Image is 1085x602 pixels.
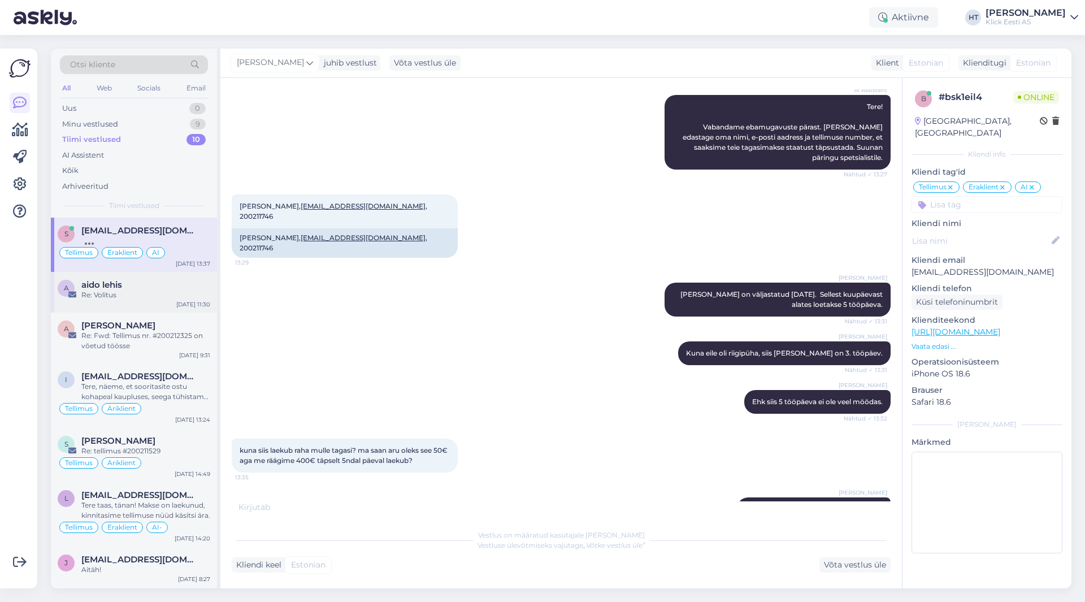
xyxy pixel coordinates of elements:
[81,280,122,290] span: aido lehis
[912,196,1062,213] input: Lisa tag
[240,446,449,465] span: kuna siis laekub raha mulle tagasi? ma saan aru oleks see 50€ aga me räägime 400€ täpselt 5ndal p...
[235,258,277,267] span: 13:29
[184,81,208,96] div: Email
[64,324,69,333] span: A
[319,57,377,69] div: juhib vestlust
[237,57,304,69] span: [PERSON_NAME]
[94,81,114,96] div: Web
[845,366,887,374] span: Nähtud ✓ 13:31
[235,473,277,482] span: 13:35
[135,81,163,96] div: Socials
[190,119,206,130] div: 9
[81,500,210,521] div: Tere taas, tänan! Makse on laekunud, kinnitasime tellimuse nüüd käsitsi ära.
[81,321,155,331] span: Annemari Oherd
[921,94,926,103] span: b
[839,488,887,497] span: [PERSON_NAME]
[919,184,947,190] span: Tellimus
[301,233,426,242] a: [EMAIL_ADDRESS][DOMAIN_NAME]
[1021,184,1028,190] span: AI
[65,524,93,531] span: Tellimus
[912,166,1062,178] p: Kliendi tag'id
[965,10,981,25] div: HT
[939,90,1013,104] div: # bsk1eil4
[958,57,1006,69] div: Klienditugi
[62,119,118,130] div: Minu vestlused
[232,501,891,513] div: Kirjutab
[179,351,210,360] div: [DATE] 9:31
[912,396,1062,408] p: Safari 18.6
[81,436,155,446] span: Sergei Ruban
[65,460,93,466] span: Tellimus
[912,327,1000,337] a: [URL][DOMAIN_NAME]
[986,18,1066,27] div: Klick Eesti AS
[65,405,93,412] span: Tellimus
[9,58,31,79] img: Askly Logo
[686,349,883,357] span: Kuna eile oli riigipüha, siis [PERSON_NAME] on 3. tööpäev.
[65,249,93,256] span: Tellimus
[232,559,281,571] div: Kliendi keel
[178,575,210,583] div: [DATE] 8:27
[81,555,199,565] span: jurijesmin@gmail.com
[70,59,115,71] span: Otsi kliente
[912,218,1062,229] p: Kliendi nimi
[81,490,199,500] span: lisettecarolineanton@gmail.com
[186,134,206,145] div: 10
[912,356,1062,368] p: Operatsioonisüsteem
[176,259,210,268] div: [DATE] 13:37
[291,559,325,571] span: Estonian
[871,57,899,69] div: Klient
[1016,57,1051,69] span: Estonian
[270,502,272,512] span: .
[912,368,1062,380] p: iPhone OS 18.6
[912,314,1062,326] p: Klienditeekond
[62,103,76,114] div: Uus
[986,8,1078,27] a: [PERSON_NAME]Klick Eesti AS
[107,405,136,412] span: Äriklient
[844,414,887,423] span: Nähtud ✓ 13:32
[152,524,162,531] span: AI-
[81,226,199,236] span: siimkurs1@gmail.com
[1013,91,1059,103] span: Online
[912,254,1062,266] p: Kliendi email
[839,274,887,282] span: [PERSON_NAME]
[869,7,938,28] div: Aktiivne
[845,317,887,326] span: Nähtud ✓ 13:31
[64,284,69,292] span: a
[62,165,79,176] div: Kõik
[62,134,121,145] div: Tiimi vestlused
[912,266,1062,278] p: [EMAIL_ADDRESS][DOMAIN_NAME]
[64,229,68,238] span: s
[986,8,1066,18] div: [PERSON_NAME]
[107,249,137,256] span: Eraklient
[915,115,1040,139] div: [GEOGRAPHIC_DATA], [GEOGRAPHIC_DATA]
[912,235,1049,247] input: Lisa nimi
[81,331,210,351] div: Re: Fwd: Tellimus nr. #200212325 on võetud töösse
[912,149,1062,159] div: Kliendi info
[844,170,887,179] span: Nähtud ✓ 13:27
[62,150,104,161] div: AI Assistent
[109,201,159,211] span: Tiimi vestlused
[81,565,210,575] div: Aitäh!
[478,541,645,549] span: Vestluse ülevõtmiseks vajutage
[240,202,429,220] span: [PERSON_NAME], , 200211746
[81,371,199,382] span: info@etselekter.ee
[912,294,1002,310] div: Küsi telefoninumbrit
[819,557,891,573] div: Võta vestlus üle
[64,558,68,567] span: j
[64,494,68,503] span: l
[107,460,136,466] span: Äriklient
[389,55,461,71] div: Võta vestlus üle
[839,332,887,341] span: [PERSON_NAME]
[176,300,210,309] div: [DATE] 11:30
[680,290,884,309] span: [PERSON_NAME] on väljastatud [DATE]. Sellest kuupäevast alates loetakse 5 tööpäeva.
[478,531,645,539] span: Vestlus on määratud kasutajale [PERSON_NAME]
[81,290,210,300] div: Re: Volitus
[232,228,458,258] div: [PERSON_NAME], , 200211746
[301,202,426,210] a: [EMAIL_ADDRESS][DOMAIN_NAME]
[752,397,883,406] span: Ehk siis 5 tööpäeva ei ole veel möödas.
[912,419,1062,430] div: [PERSON_NAME]
[175,534,210,543] div: [DATE] 14:20
[969,184,999,190] span: Eraklient
[189,103,206,114] div: 0
[60,81,73,96] div: All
